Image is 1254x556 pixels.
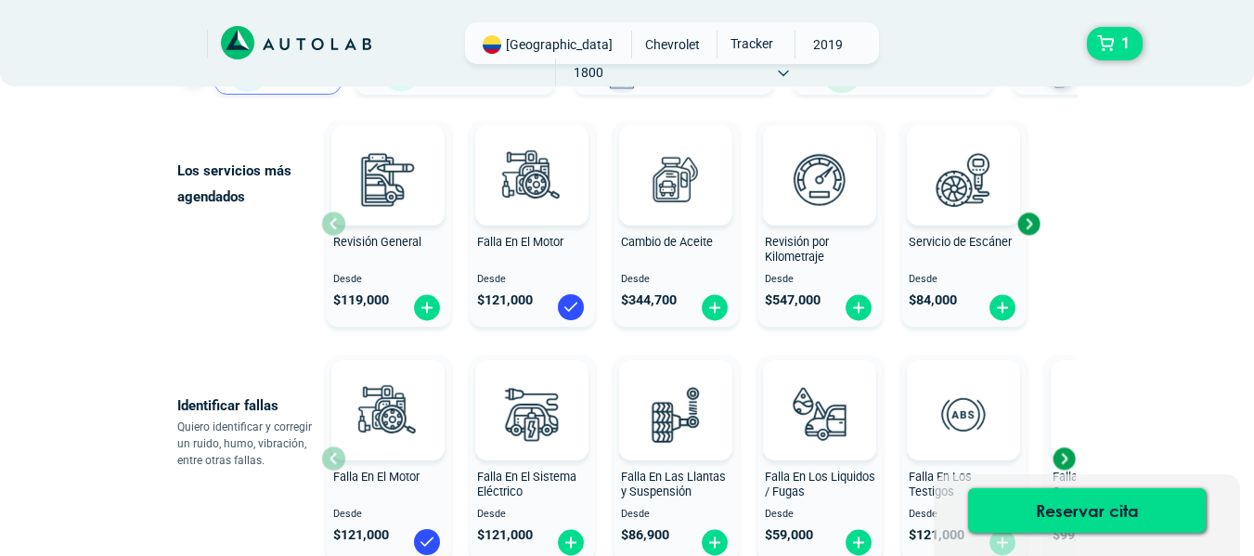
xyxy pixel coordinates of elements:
[556,58,622,86] span: 1800
[412,293,442,322] img: fi_plus-circle2.svg
[765,470,875,499] span: Falla En Los Liquidos / Fugas
[360,364,416,420] img: AD0BCuuxAAAAAElFTkSuQmCC
[470,121,595,327] button: Falla En El Motor Desde $121,000
[909,527,964,543] span: $ 121,000
[700,293,730,322] img: fi_plus-circle2.svg
[477,235,563,249] span: Falla En El Motor
[635,138,717,220] img: cambio_de_aceite-v3.svg
[483,35,501,54] img: Flag of COLOMBIA
[506,35,613,54] span: [GEOGRAPHIC_DATA]
[779,373,860,455] img: diagnostic_gota-de-sangre-v3.svg
[504,364,560,420] img: AD0BCuuxAAAAAElFTkSuQmCC
[936,364,991,420] img: AD0BCuuxAAAAAElFTkSuQmCC
[333,509,444,521] span: Desde
[621,470,726,499] span: Falla En Las Llantas y Suspensión
[988,293,1017,322] img: fi_plus-circle2.svg
[621,274,731,286] span: Desde
[504,129,560,185] img: AD0BCuuxAAAAAElFTkSuQmCC
[326,121,451,327] button: Revisión General Desde $119,000
[347,138,429,220] img: revision_general-v3.svg
[648,364,704,420] img: AD0BCuuxAAAAAElFTkSuQmCC
[901,121,1027,327] button: Servicio de Escáner Desde $84,000
[1067,373,1148,455] img: diagnostic_caja-de-cambios-v3.svg
[347,373,429,455] img: diagnostic_engine-v3.svg
[635,373,717,455] img: diagnostic_suspension-v3.svg
[360,129,416,185] img: AD0BCuuxAAAAAElFTkSuQmCC
[923,138,1004,220] img: escaner-v3.svg
[333,292,389,308] span: $ 119,000
[909,235,1012,249] span: Servicio de Escáner
[765,509,875,521] span: Desde
[621,292,677,308] span: $ 344,700
[477,292,533,308] span: $ 121,000
[621,235,713,249] span: Cambio de Aceite
[717,31,783,57] span: TRACKER
[765,274,875,286] span: Desde
[779,138,860,220] img: revision_por_kilometraje-v3.svg
[333,274,444,286] span: Desde
[909,470,972,499] span: Falla En Los Testigos
[621,527,669,543] span: $ 86,900
[765,527,813,543] span: $ 59,000
[792,364,847,420] img: AD0BCuuxAAAAAElFTkSuQmCC
[923,373,1004,455] img: diagnostic_diagnostic_abs-v3.svg
[333,470,420,484] span: Falla En El Motor
[1117,28,1134,59] span: 1
[936,129,991,185] img: AD0BCuuxAAAAAElFTkSuQmCC
[614,121,739,327] button: Cambio de Aceite Desde $344,700
[909,509,1019,521] span: Desde
[177,393,321,419] p: Identificar fallas
[765,235,829,265] span: Revisión por Kilometraje
[968,488,1206,533] button: Reservar cita
[844,293,873,322] img: fi_plus-circle2.svg
[477,274,588,286] span: Desde
[491,138,573,220] img: diagnostic_engine-v3.svg
[177,419,321,469] p: Quiero identificar y corregir un ruido, humo, vibración, entre otras fallas.
[556,292,586,322] img: blue-check.svg
[757,121,883,327] button: Revisión por Kilometraje Desde $547,000
[648,129,704,185] img: AD0BCuuxAAAAAElFTkSuQmCC
[477,509,588,521] span: Desde
[1015,210,1042,238] div: Next slide
[333,235,421,249] span: Revisión General
[477,527,533,543] span: $ 121,000
[491,373,573,455] img: diagnostic_bombilla-v3.svg
[621,509,731,521] span: Desde
[1087,27,1143,60] button: 1
[477,470,576,499] span: Falla En El Sistema Eléctrico
[177,158,321,210] p: Los servicios más agendados
[765,292,821,308] span: $ 547,000
[792,129,847,185] img: AD0BCuuxAAAAAElFTkSuQmCC
[1050,445,1078,472] div: Next slide
[909,292,957,308] span: $ 84,000
[640,31,705,58] span: CHEVROLET
[909,274,1019,286] span: Desde
[795,31,861,58] span: 2019
[333,527,389,543] span: $ 121,000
